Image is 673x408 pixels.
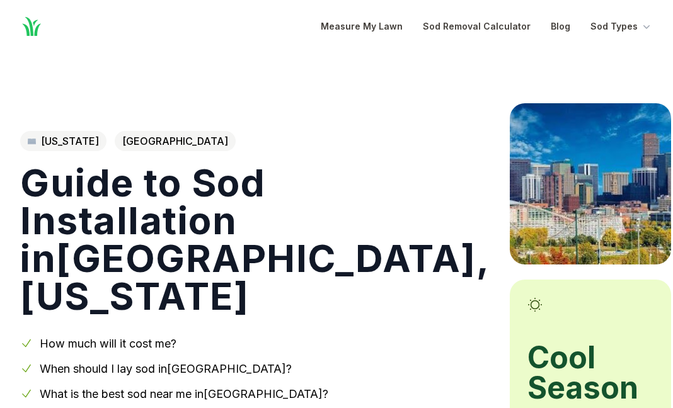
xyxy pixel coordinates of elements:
a: What is the best sod near me in[GEOGRAPHIC_DATA]? [40,387,328,400]
a: When should I lay sod in[GEOGRAPHIC_DATA]? [40,362,292,375]
h1: Guide to Sod Installation in [GEOGRAPHIC_DATA] , [US_STATE] [20,164,490,315]
a: Measure My Lawn [321,19,403,34]
a: Blog [551,19,570,34]
button: Sod Types [590,19,653,34]
a: [US_STATE] [20,131,106,151]
a: Sod Removal Calculator [423,19,531,34]
span: [GEOGRAPHIC_DATA] [115,131,236,151]
img: Colorado state outline [28,139,36,144]
a: How much will it cost me? [40,337,176,350]
span: cool season [527,343,653,403]
img: A picture of Denver [510,103,671,264]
